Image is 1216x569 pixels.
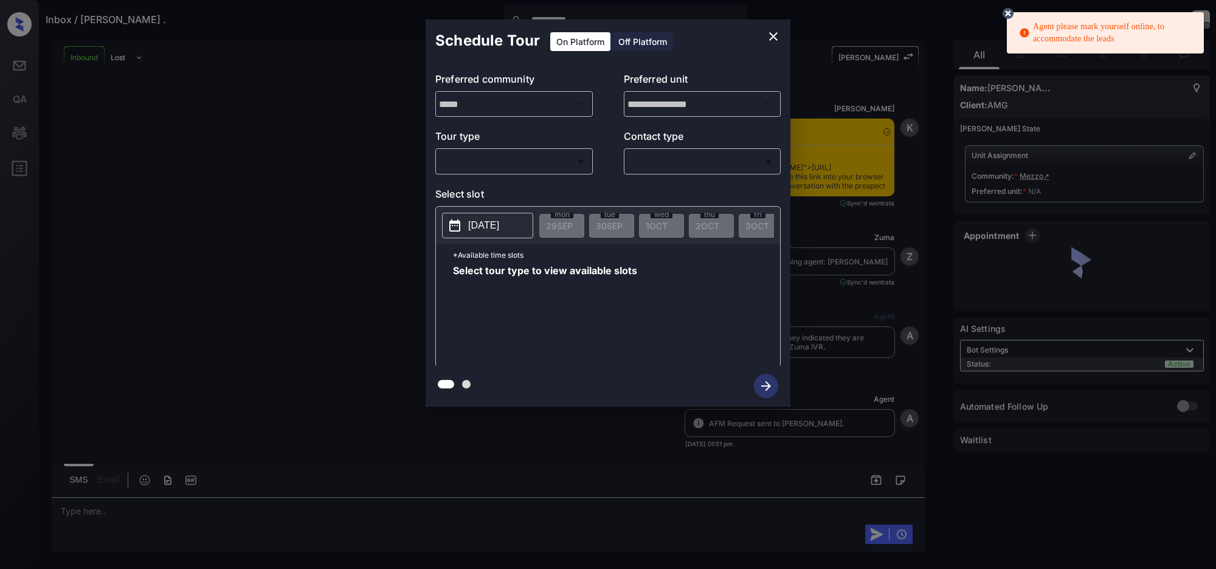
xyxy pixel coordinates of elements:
[761,24,786,49] button: close
[435,129,593,148] p: Tour type
[435,187,781,206] p: Select slot
[1019,16,1194,50] div: Agent please mark yourself online, to accommodate the leads
[426,19,550,62] h2: Schedule Tour
[442,213,533,238] button: [DATE]
[453,244,780,266] p: *Available time slots
[624,72,781,91] p: Preferred unit
[435,72,593,91] p: Preferred community
[624,129,781,148] p: Contact type
[612,32,673,51] div: Off Platform
[468,218,499,233] p: [DATE]
[453,266,637,363] span: Select tour type to view available slots
[550,32,610,51] div: On Platform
